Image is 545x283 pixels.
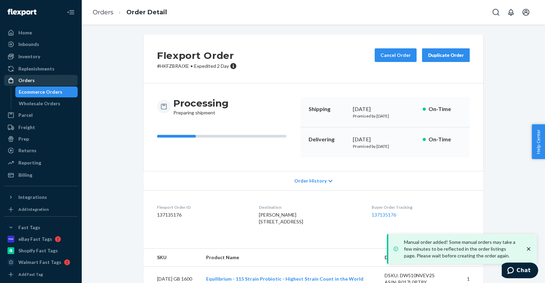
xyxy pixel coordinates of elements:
[18,159,41,166] div: Reporting
[4,245,78,256] a: Shopify Fast Tags
[4,170,78,180] a: Billing
[294,177,327,184] span: Order History
[4,63,78,74] a: Replenishments
[4,270,78,279] a: Add Fast Tag
[87,2,172,22] ol: breadcrumbs
[64,5,78,19] button: Close Navigation
[259,212,303,224] span: [PERSON_NAME] [STREET_ADDRESS]
[429,136,462,143] p: On-Time
[18,77,35,84] div: Orders
[4,157,78,168] a: Reporting
[93,9,113,16] a: Orders
[309,105,347,113] p: Shipping
[173,97,229,116] div: Preparing shipment
[379,249,454,267] th: Details
[404,239,518,259] p: Manual order added! Some manual orders may take a few minutes to be reflected in the order listin...
[194,63,229,69] span: Expedited 2 Day
[259,204,360,210] dt: Destination
[18,206,49,212] div: Add Integration
[4,39,78,50] a: Inbounds
[157,63,237,69] p: # HKFZBRAIXE
[4,192,78,203] button: Integrations
[502,263,538,280] iframe: Opens a widget where you can chat to one of our agents
[173,97,229,109] h3: Processing
[157,48,237,63] h2: Flexport Order
[429,105,462,113] p: On-Time
[126,9,167,16] a: Order Detail
[18,247,58,254] div: Shopify Fast Tags
[19,89,62,95] div: Ecommerce Orders
[18,53,40,60] div: Inventory
[18,259,61,266] div: Walmart Fast Tags
[353,143,417,149] p: Promised by [DATE]
[7,9,36,16] img: Flexport logo
[519,5,533,19] button: Open account menu
[372,204,470,210] dt: Buyer Order Tracking
[4,122,78,133] a: Freight
[18,124,35,131] div: Freight
[190,63,193,69] span: •
[353,136,417,143] div: [DATE]
[385,272,449,279] div: DSKU: DW510NVEV2S
[353,113,417,119] p: Promised by [DATE]
[157,211,248,218] dd: 137135176
[4,75,78,86] a: Orders
[375,48,417,62] button: Cancel Order
[309,136,347,143] p: Delivering
[18,29,32,36] div: Home
[18,224,40,231] div: Fast Tags
[201,249,379,267] th: Product Name
[428,52,464,59] div: Duplicate Order
[4,133,78,144] a: Prep
[353,105,417,113] div: [DATE]
[18,147,36,154] div: Returns
[4,234,78,245] a: eBay Fast Tags
[143,249,201,267] th: SKU
[18,112,33,119] div: Parcel
[504,5,518,19] button: Open notifications
[15,87,78,97] a: Ecommerce Orders
[489,5,503,19] button: Open Search Box
[532,124,545,159] button: Help Center
[372,212,396,218] a: 137135176
[4,257,78,268] a: Walmart Fast Tags
[18,136,29,142] div: Prep
[4,222,78,233] button: Fast Tags
[4,145,78,156] a: Returns
[15,98,78,109] a: Wholesale Orders
[19,100,60,107] div: Wholesale Orders
[18,271,43,277] div: Add Fast Tag
[422,48,470,62] button: Duplicate Order
[157,204,248,210] dt: Flexport Order ID
[18,194,47,201] div: Integrations
[4,205,78,214] a: Add Integration
[4,110,78,121] a: Parcel
[18,172,32,178] div: Billing
[4,27,78,38] a: Home
[18,41,39,48] div: Inbounds
[4,51,78,62] a: Inventory
[525,246,532,252] svg: close toast
[206,276,363,282] a: Equilibrium - 115 Strain Probiotic - Highest Strain Count in the World
[18,65,54,72] div: Replenishments
[18,236,52,242] div: eBay Fast Tags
